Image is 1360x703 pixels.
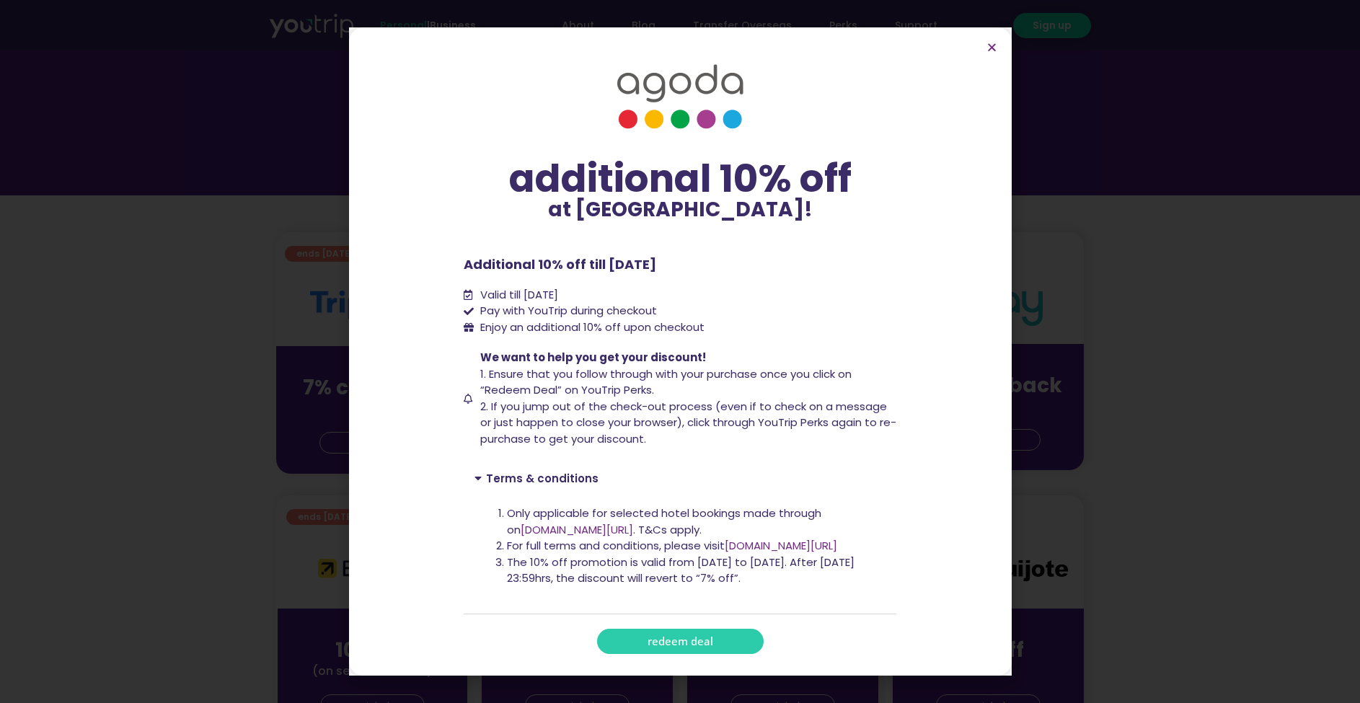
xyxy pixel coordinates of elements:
[464,495,896,614] div: Terms & conditions
[986,42,997,53] a: Close
[507,505,886,538] li: Only applicable for selected hotel bookings made through on . T&Cs apply.
[725,538,837,553] a: [DOMAIN_NAME][URL]
[480,319,705,335] span: Enjoy an additional 10% off upon checkout
[507,554,886,587] li: The 10% off promotion is valid from [DATE] to [DATE]. After [DATE] 23:59hrs, the discount will re...
[597,629,764,654] a: redeem deal
[648,636,713,647] span: redeem deal
[480,366,852,398] span: 1. Ensure that you follow through with your purchase once you click on “Redeem Deal” on YouTrip P...
[477,303,657,319] span: Pay with YouTrip during checkout
[464,200,896,220] p: at [GEOGRAPHIC_DATA]!
[464,461,896,495] div: Terms & conditions
[480,350,706,365] span: We want to help you get your discount!
[464,158,896,200] div: additional 10% off
[507,538,886,554] li: For full terms and conditions, please visit
[480,399,896,446] span: 2. If you jump out of the check-out process (even if to check on a message or just happen to clos...
[464,255,896,274] p: Additional 10% off till [DATE]
[486,471,599,486] a: Terms & conditions
[521,522,633,537] a: [DOMAIN_NAME][URL]
[477,287,558,304] span: Valid till [DATE]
